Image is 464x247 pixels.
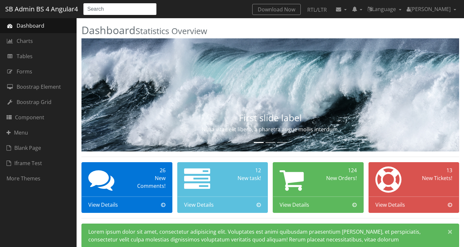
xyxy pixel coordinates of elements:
[302,4,332,16] a: RTL/LTR
[88,201,118,209] span: View Details
[136,25,207,37] small: Statistics Overview
[7,129,28,136] span: Menu
[225,174,261,182] div: New task!
[129,166,166,174] div: 26
[441,224,459,240] button: Close
[81,24,459,36] h2: Dashboard
[252,4,301,15] a: Download Now
[416,174,452,182] div: New Tickets!
[138,125,402,133] p: Nulla vitae elit libero, a pharetra augue mollis interdum.
[129,174,166,190] div: New Comments!
[375,201,405,209] span: View Details
[81,38,459,151] img: Random first slide
[225,166,261,174] div: 12
[404,3,459,16] a: [PERSON_NAME]
[321,166,357,174] div: 124
[83,3,157,15] input: Search
[5,3,78,15] a: SB Admin BS 4 Angular4
[138,113,402,123] h3: First slide label
[280,201,309,209] span: View Details
[448,227,452,236] span: ×
[321,174,357,182] div: New Orders!
[365,3,404,16] a: Language
[184,201,214,209] span: View Details
[416,166,452,174] div: 13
